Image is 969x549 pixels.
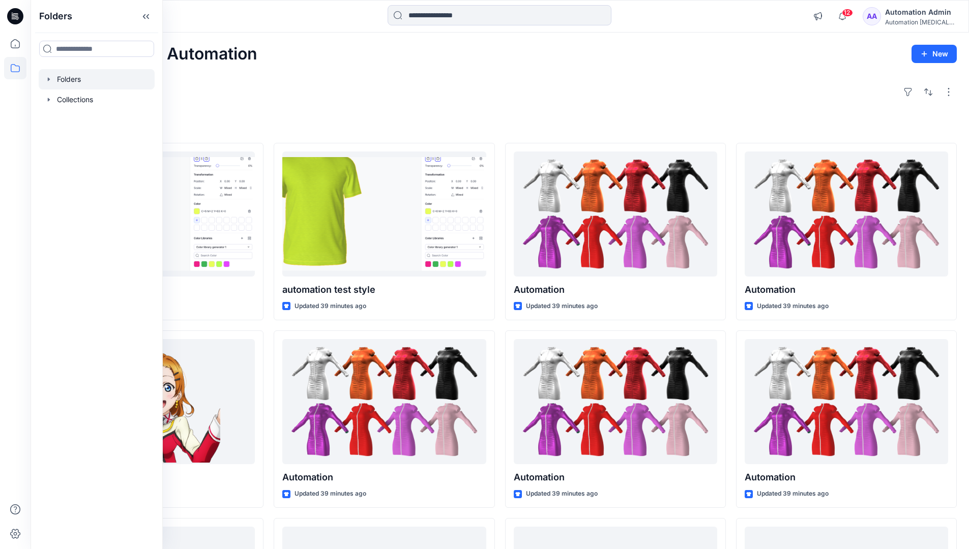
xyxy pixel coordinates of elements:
p: automation test style [282,283,486,297]
span: 12 [842,9,853,17]
p: Updated 39 minutes ago [526,301,598,312]
p: Updated 39 minutes ago [526,489,598,499]
p: Updated 39 minutes ago [757,489,829,499]
p: Updated 39 minutes ago [295,301,366,312]
a: Automation [514,339,717,465]
p: Automation [745,283,948,297]
button: New [912,45,957,63]
p: Automation [282,470,486,484]
a: automation test style [282,151,486,277]
p: Automation [514,470,717,484]
div: Automation Admin [885,6,956,18]
a: Automation [745,339,948,465]
a: Automation [745,151,948,277]
p: Automation [514,283,717,297]
p: Updated 39 minutes ago [757,301,829,312]
h4: Styles [43,120,957,133]
a: Automation [514,151,717,277]
p: Automation [745,470,948,484]
div: Automation [MEDICAL_DATA]... [885,18,956,26]
p: Updated 39 minutes ago [295,489,366,499]
div: AA [863,7,881,25]
a: Automation [282,339,486,465]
